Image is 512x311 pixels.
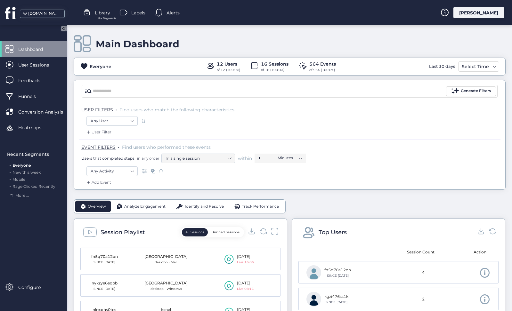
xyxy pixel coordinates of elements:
[324,267,351,273] div: fn5q70a12on
[167,9,180,16] span: Alerts
[7,151,63,158] div: Recent Segments
[122,144,211,150] span: Find users who performed these events
[217,68,240,73] div: of 12 (100.0%)
[242,203,279,210] span: Track Performance
[95,9,110,16] span: Library
[18,93,45,100] span: Funnels
[88,280,120,286] div: nykzye6eqbb
[324,273,351,278] div: SINCE [DATE]
[12,184,55,189] span: Rage Clicked Recently
[182,228,208,236] button: All Sessions
[319,228,347,237] div: Top Users
[217,60,240,68] div: 12 Users
[461,88,491,94] div: Generate Filters
[209,228,243,236] button: Pinned Sessions
[118,143,119,149] span: .
[116,106,117,112] span: .
[18,77,49,84] span: Feedback
[422,270,425,276] span: 4
[12,177,25,182] span: Mobile
[166,154,231,163] nz-select-item: In a single session
[12,170,41,175] span: New this week
[324,300,348,305] div: SINCE [DATE]
[88,254,120,260] div: fn5q70a12on
[98,16,116,20] span: For Segments
[261,60,289,68] div: 16 Sessions
[136,155,159,161] span: in any order
[18,108,73,116] span: Conversion Analysis
[12,163,31,168] span: Everyone
[237,260,254,265] div: Live 16:06
[144,286,188,291] div: desktop · Windows
[91,116,134,126] nz-select-item: Any User
[88,260,120,265] div: SINCE [DATE]
[446,86,496,96] button: Generate Filters
[101,228,145,237] div: Session Playlist
[124,203,166,210] span: Analyze Engagement
[324,294,348,300] div: kgzi476ss1k
[396,243,445,261] mat-header-cell: Session Count
[422,296,425,302] span: 2
[10,169,11,175] span: .
[131,9,145,16] span: Labels
[119,107,234,113] span: Find users who match the following characteristics
[278,153,302,163] nz-select-item: Minutes
[237,254,254,260] div: [DATE]
[18,46,53,53] span: Dashboard
[28,11,60,17] div: [DOMAIN_NAME]
[237,280,254,286] div: [DATE]
[10,162,11,168] span: .
[81,144,116,150] span: EVENT FILTERS
[309,68,336,73] div: of 564 (100.0%)
[144,280,188,286] div: [GEOGRAPHIC_DATA]
[309,60,336,68] div: 564 Events
[88,286,120,291] div: SINCE [DATE]
[427,61,457,72] div: Last 30 days
[445,243,494,261] mat-header-cell: Action
[185,203,224,210] span: Identify and Resolve
[261,68,289,73] div: of 16 (100.0%)
[460,63,491,70] div: Select Time
[18,61,59,68] span: User Sessions
[18,284,50,291] span: Configure
[81,155,134,161] span: Users that completed steps
[238,155,252,162] span: within
[453,7,504,18] div: [PERSON_NAME]
[10,183,11,189] span: .
[88,203,106,210] span: Overview
[85,179,111,186] div: Add Event
[144,254,188,260] div: [GEOGRAPHIC_DATA]
[85,129,111,135] div: User Filter
[81,107,113,113] span: USER FILTERS
[10,176,11,182] span: .
[18,124,51,131] span: Heatmaps
[91,166,134,176] nz-select-item: Any Activity
[90,63,111,70] div: Everyone
[237,286,254,291] div: Live 08:11
[144,260,188,265] div: desktop · Mac
[15,193,29,199] span: More ...
[96,38,179,50] div: Main Dashboard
